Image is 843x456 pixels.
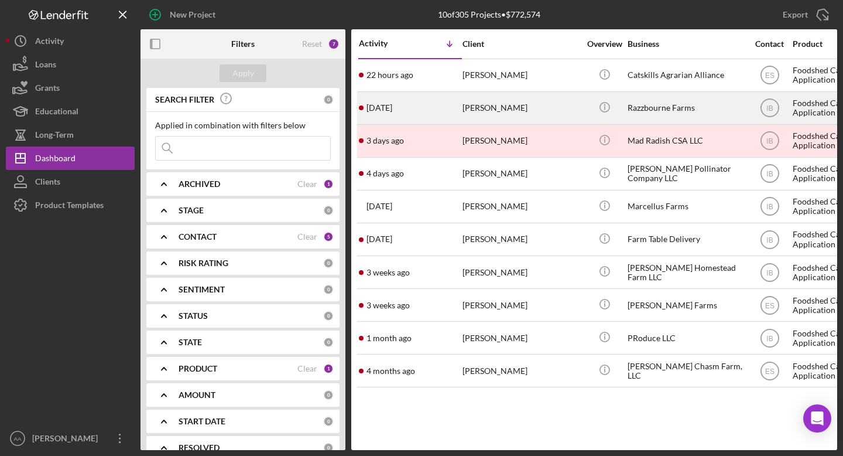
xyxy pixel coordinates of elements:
[6,193,135,217] button: Product Templates
[35,76,60,103] div: Grants
[35,170,60,196] div: Clients
[323,311,334,321] div: 0
[366,202,392,211] time: 2025-08-21 15:21
[462,93,580,124] div: [PERSON_NAME]
[366,234,392,244] time: 2025-08-19 01:07
[766,104,773,113] text: IB
[366,103,392,113] time: 2025-08-28 13:15
[803,404,831,433] div: Open Intercom Messenger
[179,258,228,268] b: RISK RATING
[155,95,214,104] b: SEARCH FILTER
[766,203,773,211] text: IB
[771,3,837,26] button: Export
[628,158,745,189] div: [PERSON_NAME] Pollinator Company LLC
[462,290,580,321] div: [PERSON_NAME]
[179,364,217,373] b: PRODUCT
[766,268,773,277] text: IB
[297,232,317,241] div: Clear
[628,290,745,321] div: [PERSON_NAME] Farms
[6,427,135,450] button: AA[PERSON_NAME]
[438,10,540,19] div: 10 of 305 Projects • $772,574
[323,258,334,268] div: 0
[302,39,322,49] div: Reset
[628,60,745,91] div: Catskills Agrarian Alliance
[179,206,204,215] b: STAGE
[765,367,774,375] text: ES
[232,64,254,82] div: Apply
[462,191,580,222] div: [PERSON_NAME]
[29,427,105,453] div: [PERSON_NAME]
[628,322,745,353] div: PRoduce LLC
[140,3,227,26] button: New Project
[179,417,225,426] b: START DATE
[6,170,135,193] button: Clients
[179,390,215,400] b: AMOUNT
[6,29,135,53] button: Activity
[179,338,202,347] b: STATE
[35,100,78,126] div: Educational
[462,39,580,49] div: Client
[6,53,135,76] button: Loans
[366,169,404,178] time: 2025-08-25 15:51
[323,179,334,189] div: 1
[366,136,404,145] time: 2025-08-26 12:59
[765,72,774,80] text: ES
[323,337,334,348] div: 0
[783,3,808,26] div: Export
[628,355,745,386] div: [PERSON_NAME] Chasm Farm, LLC
[35,193,104,220] div: Product Templates
[231,39,255,49] b: Filters
[179,285,225,294] b: SENTIMENT
[323,205,334,216] div: 0
[35,123,74,149] div: Long-Term
[628,191,745,222] div: Marcellus Farms
[359,39,410,48] div: Activity
[179,311,208,321] b: STATUS
[462,125,580,156] div: [PERSON_NAME]
[765,301,774,309] text: ES
[6,100,135,123] button: Educational
[170,3,215,26] div: New Project
[35,53,56,79] div: Loans
[179,179,220,189] b: ARCHIVED
[6,147,135,170] button: Dashboard
[179,443,220,452] b: RESOLVED
[582,39,626,49] div: Overview
[6,76,135,100] button: Grants
[297,364,317,373] div: Clear
[323,284,334,295] div: 0
[35,147,76,173] div: Dashboard
[328,38,340,50] div: 7
[323,94,334,105] div: 0
[462,257,580,288] div: [PERSON_NAME]
[462,158,580,189] div: [PERSON_NAME]
[628,257,745,288] div: [PERSON_NAME] Homestead Farm LLC
[323,232,334,242] div: 5
[628,224,745,255] div: Farm Table Delivery
[323,390,334,400] div: 0
[366,301,410,310] time: 2025-08-05 18:11
[220,64,266,82] button: Apply
[323,443,334,453] div: 0
[462,355,580,386] div: [PERSON_NAME]
[323,363,334,374] div: 1
[155,121,331,130] div: Applied in combination with filters below
[462,60,580,91] div: [PERSON_NAME]
[6,123,135,147] button: Long-Term
[628,39,745,49] div: Business
[766,137,773,145] text: IB
[179,232,217,241] b: CONTACT
[366,70,413,80] time: 2025-08-28 19:43
[766,236,773,244] text: IB
[766,334,773,342] text: IB
[14,435,22,442] text: AA
[628,93,745,124] div: Razzbourne Farms
[462,224,580,255] div: [PERSON_NAME]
